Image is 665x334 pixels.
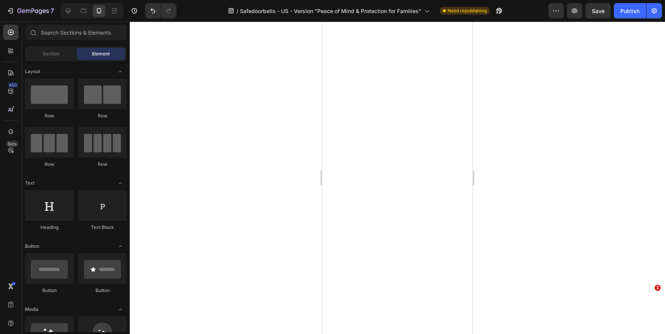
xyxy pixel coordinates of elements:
button: Save [585,3,611,18]
div: Row [78,112,127,119]
span: Element [92,50,110,57]
div: Beta [6,141,18,147]
span: Toggle open [114,240,127,252]
div: Row [25,112,74,119]
span: Button [25,243,39,250]
div: Heading [25,224,74,231]
span: Save [592,8,605,14]
div: Undo/Redo [145,3,176,18]
input: Search Sections & Elements [25,25,127,40]
span: 1 [655,285,661,291]
div: Row [25,161,74,168]
span: Toggle open [114,65,127,78]
span: / [236,7,238,15]
span: Media [25,306,39,313]
span: Toggle open [114,177,127,189]
div: Button [78,287,127,294]
p: 7 [50,6,54,15]
div: 450 [7,82,18,88]
div: Publish [620,7,640,15]
span: Layout [25,68,40,75]
iframe: Design area [322,22,472,334]
div: Text Block [78,224,127,231]
button: 7 [3,3,57,18]
button: Publish [614,3,646,18]
div: Button [25,287,74,294]
div: Row [78,161,127,168]
span: Text [25,180,35,187]
span: Need republishing [447,7,487,14]
span: Section [43,50,59,57]
iframe: Intercom live chat [639,296,657,315]
span: Toggle open [114,303,127,316]
span: Safedoorbells - US - Version "Peace of Mind & Protection for Families" [240,7,421,15]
